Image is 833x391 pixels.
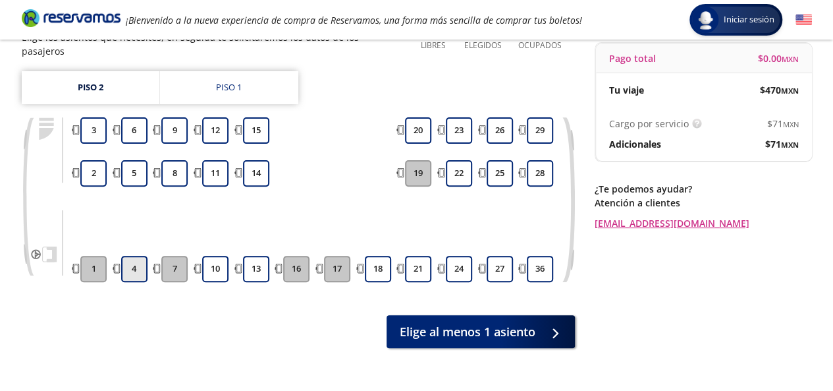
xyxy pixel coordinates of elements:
[527,160,553,187] button: 28
[487,117,513,144] button: 26
[161,117,188,144] button: 9
[80,117,107,144] button: 3
[416,28,452,51] p: 30 Libres
[202,117,228,144] button: 12
[121,160,148,187] button: 5
[80,160,107,187] button: 2
[781,86,799,96] small: MXN
[487,256,513,282] button: 27
[80,256,107,282] button: 1
[718,13,780,26] span: Iniciar sesión
[405,117,431,144] button: 20
[446,256,472,282] button: 24
[781,140,799,150] small: MXN
[121,256,148,282] button: 4
[795,12,812,28] button: English
[767,117,799,131] span: $ 71
[324,256,350,282] button: 17
[446,117,472,144] button: 23
[758,51,799,65] span: $ 0.00
[527,117,553,144] button: 29
[22,30,402,58] p: Elige los asientos que necesites, en seguida te solicitaremos los datos de los pasajeros
[760,83,799,97] span: $ 470
[487,160,513,187] button: 25
[160,71,298,104] a: Piso 1
[515,28,565,51] p: 5 Ocupados
[243,160,269,187] button: 14
[595,196,812,210] p: Atención a clientes
[783,119,799,129] small: MXN
[202,160,228,187] button: 11
[595,216,812,230] a: [EMAIL_ADDRESS][DOMAIN_NAME]
[405,160,431,187] button: 19
[609,51,656,65] p: Pago total
[126,14,582,26] em: ¡Bienvenido a la nueva experiencia de compra de Reservamos, una forma más sencilla de comprar tus...
[782,54,799,64] small: MXN
[121,117,148,144] button: 6
[202,256,228,282] button: 10
[400,323,535,341] span: Elige al menos 1 asiento
[461,28,505,51] p: 0 Elegidos
[609,83,644,97] p: Tu viaje
[22,71,159,104] a: Piso 2
[283,256,309,282] button: 16
[365,256,391,282] button: 18
[405,256,431,282] button: 21
[609,137,661,151] p: Adicionales
[609,117,689,131] p: Cargo por servicio
[595,182,812,196] p: ¿Te podemos ayudar?
[22,8,121,28] i: Brand Logo
[161,160,188,187] button: 8
[216,81,242,94] div: Piso 1
[22,8,121,32] a: Brand Logo
[161,256,188,282] button: 7
[387,315,575,348] button: Elige al menos 1 asiento
[243,256,269,282] button: 13
[765,137,799,151] span: $ 71
[446,160,472,187] button: 22
[243,117,269,144] button: 15
[527,256,553,282] button: 36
